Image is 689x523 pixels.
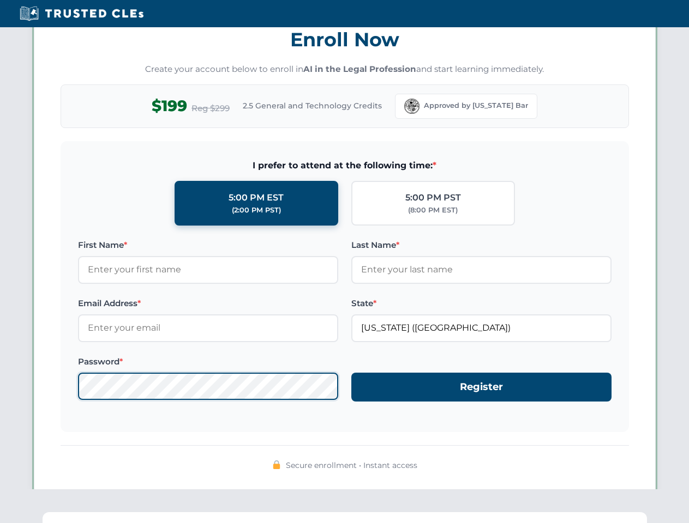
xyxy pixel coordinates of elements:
[78,256,338,283] input: Enter your first name
[303,64,416,74] strong: AI in the Legal Profession
[351,373,612,402] button: Register
[408,205,458,216] div: (8:00 PM EST)
[61,22,629,57] h3: Enroll Now
[191,102,230,115] span: Reg $299
[351,239,612,252] label: Last Name
[152,94,187,118] span: $199
[272,460,281,469] img: 🔒
[424,100,528,111] span: Approved by [US_STATE] Bar
[61,63,629,76] p: Create your account below to enroll in and start learning immediately.
[351,314,612,342] input: Florida (FL)
[243,100,382,112] span: 2.5 General and Technology Credits
[78,239,338,252] label: First Name
[286,459,417,471] span: Secure enrollment • Instant access
[351,256,612,283] input: Enter your last name
[351,297,612,310] label: State
[232,205,281,216] div: (2:00 PM PST)
[78,159,612,173] span: I prefer to attend at the following time:
[78,314,338,342] input: Enter your email
[78,355,338,368] label: Password
[229,191,284,205] div: 5:00 PM EST
[405,191,461,205] div: 5:00 PM PST
[78,297,338,310] label: Email Address
[404,99,420,114] img: Florida Bar
[16,5,147,22] img: Trusted CLEs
